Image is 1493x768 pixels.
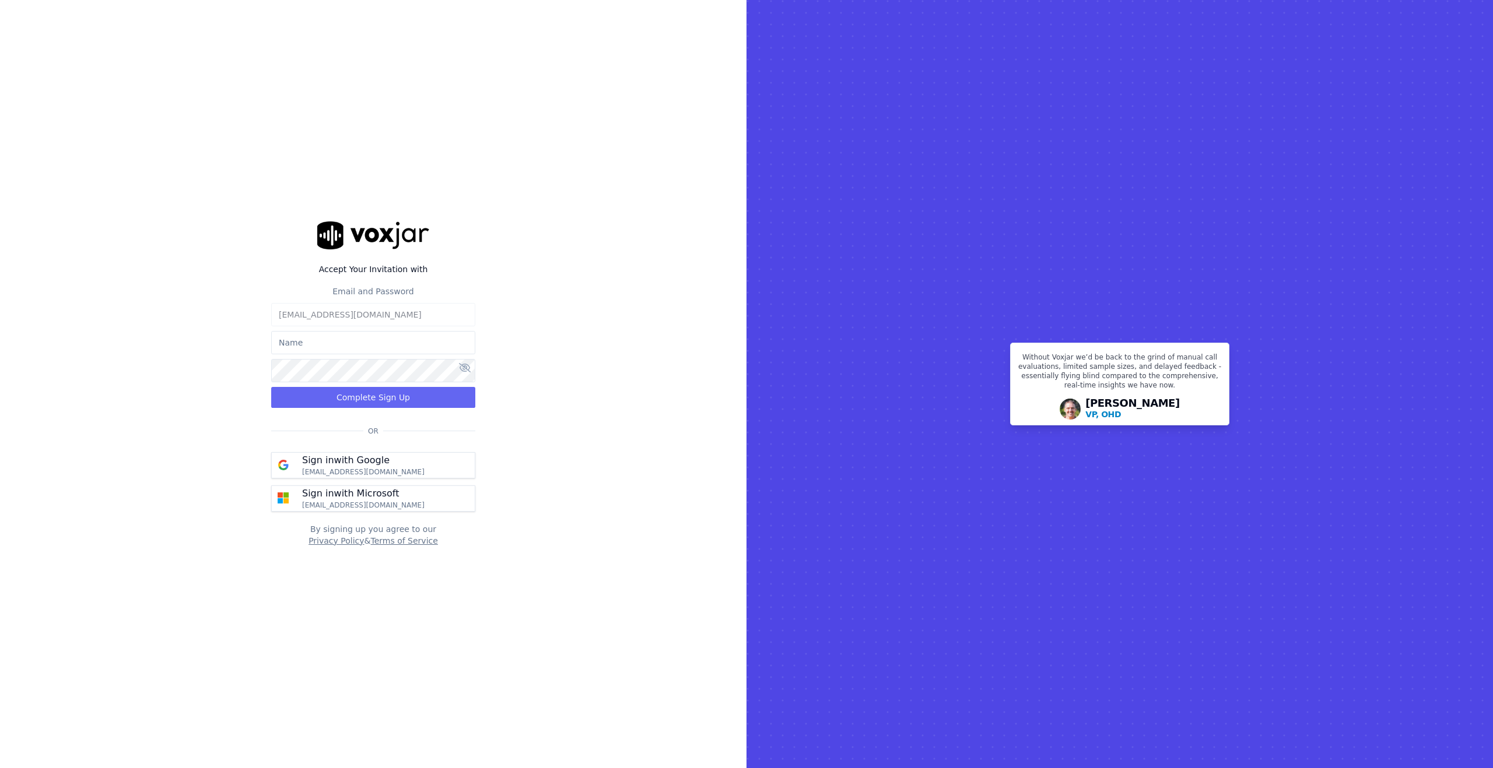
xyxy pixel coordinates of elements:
[1018,353,1222,394] p: Without Voxjar we’d be back to the grind of manual call evaluations, limited sample sizes, and de...
[309,535,364,547] button: Privacy Policy
[271,331,475,354] input: Name
[271,303,475,326] input: Email
[302,467,425,477] p: [EMAIL_ADDRESS][DOMAIN_NAME]
[271,263,475,275] label: Accept Your Invitation with
[1085,398,1180,420] div: [PERSON_NAME]
[1085,408,1121,420] p: VP, OHD
[272,453,295,477] img: google Sign in button
[370,535,437,547] button: Terms of Service
[302,487,399,501] p: Sign in with Microsoft
[271,485,475,512] button: Sign inwith Microsoft [EMAIL_ADDRESS][DOMAIN_NAME]
[271,452,475,478] button: Sign inwith Google [EMAIL_ADDRESS][DOMAIN_NAME]
[317,221,429,249] img: logo
[271,523,475,547] div: By signing up you agree to our &
[272,487,295,510] img: microsoft Sign in button
[271,387,475,408] button: Complete Sign Up
[302,453,390,467] p: Sign in with Google
[302,501,425,510] p: [EMAIL_ADDRESS][DOMAIN_NAME]
[1060,399,1081,420] img: Avatar
[332,287,413,296] label: Email and Password
[363,427,383,436] span: Or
